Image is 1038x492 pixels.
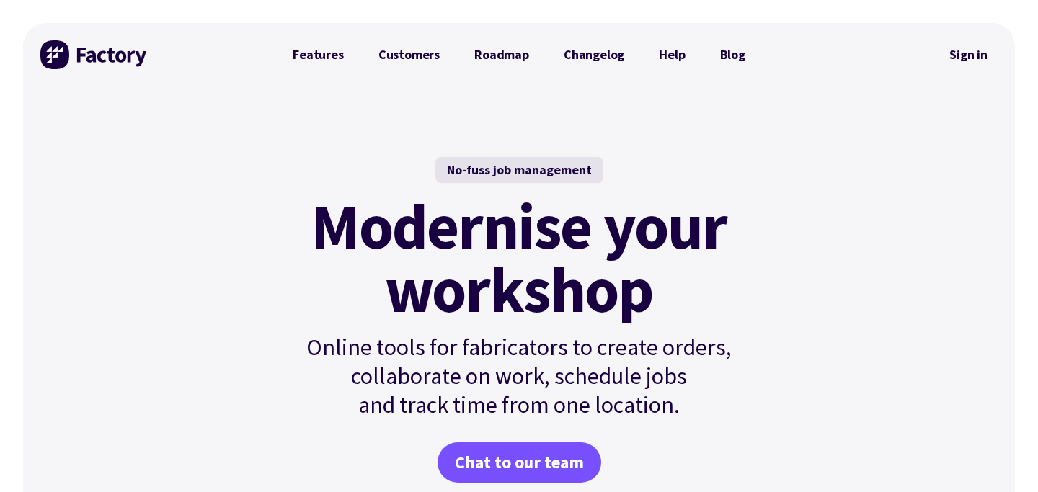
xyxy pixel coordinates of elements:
[438,442,601,483] a: Chat to our team
[40,40,148,69] img: Factory
[939,38,998,71] nav: Secondary Navigation
[275,333,763,419] p: Online tools for fabricators to create orders, collaborate on work, schedule jobs and track time ...
[435,157,603,183] div: No-fuss job management
[311,194,727,321] mark: Modernise your workshop
[546,40,642,69] a: Changelog
[939,38,998,71] a: Sign in
[361,40,457,69] a: Customers
[457,40,546,69] a: Roadmap
[275,40,763,69] nav: Primary Navigation
[642,40,702,69] a: Help
[275,40,361,69] a: Features
[703,40,763,69] a: Blog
